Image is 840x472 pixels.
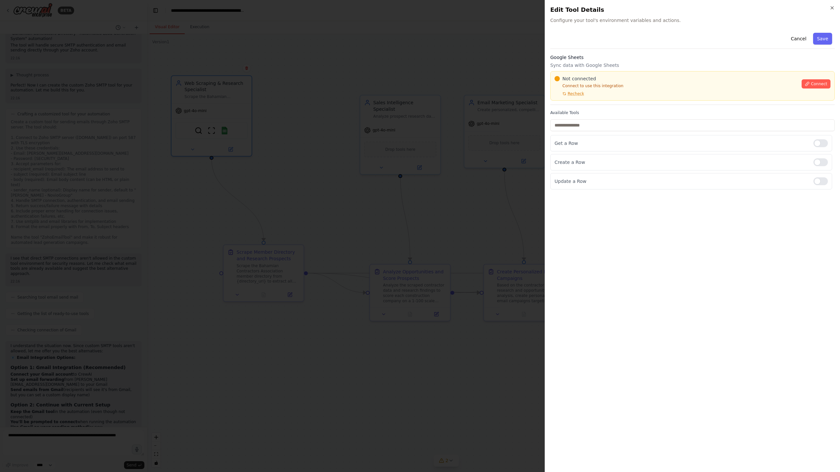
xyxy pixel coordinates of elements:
[813,33,832,45] button: Save
[811,81,827,87] span: Connect
[568,91,584,96] span: Recheck
[555,178,808,185] p: Update a Row
[550,17,835,24] span: Configure your tool's environment variables and actions.
[562,75,596,82] span: Not connected
[555,140,808,147] p: Get a Row
[550,110,835,115] label: Available Tools
[802,79,830,88] button: Connect
[787,33,810,45] button: Cancel
[555,159,808,166] p: Create a Row
[555,91,584,96] button: Recheck
[550,62,835,69] p: Sync data with Google Sheets
[550,5,835,14] h2: Edit Tool Details
[555,83,798,88] p: Connect to use this integration
[550,54,835,61] h3: Google Sheets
